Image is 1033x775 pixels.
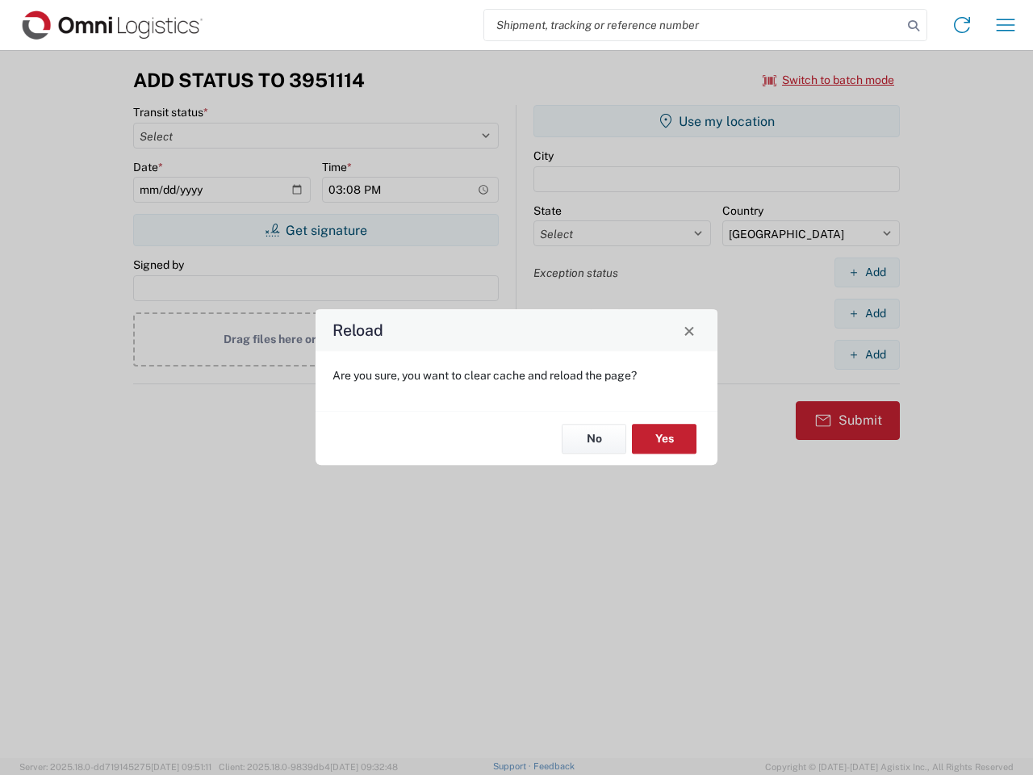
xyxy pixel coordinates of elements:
[562,424,626,454] button: No
[632,424,696,454] button: Yes
[678,319,701,341] button: Close
[332,319,383,342] h4: Reload
[484,10,902,40] input: Shipment, tracking or reference number
[332,368,701,383] p: Are you sure, you want to clear cache and reload the page?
